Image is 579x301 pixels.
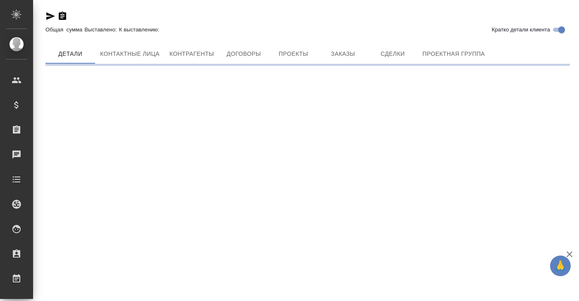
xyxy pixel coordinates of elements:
[84,26,119,33] p: Выставлено:
[45,26,84,33] p: Общая сумма
[170,49,214,59] span: Контрагенты
[550,256,571,276] button: 🙏
[273,49,313,59] span: Проекты
[119,26,162,33] p: К выставлению:
[100,49,160,59] span: Контактные лица
[323,49,363,59] span: Заказы
[45,11,55,21] button: Скопировать ссылку для ЯМессенджера
[492,26,550,34] span: Кратко детали клиента
[224,49,263,59] span: Договоры
[373,49,412,59] span: Сделки
[422,49,485,59] span: Проектная группа
[50,49,90,59] span: Детали
[553,257,567,275] span: 🙏
[57,11,67,21] button: Скопировать ссылку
